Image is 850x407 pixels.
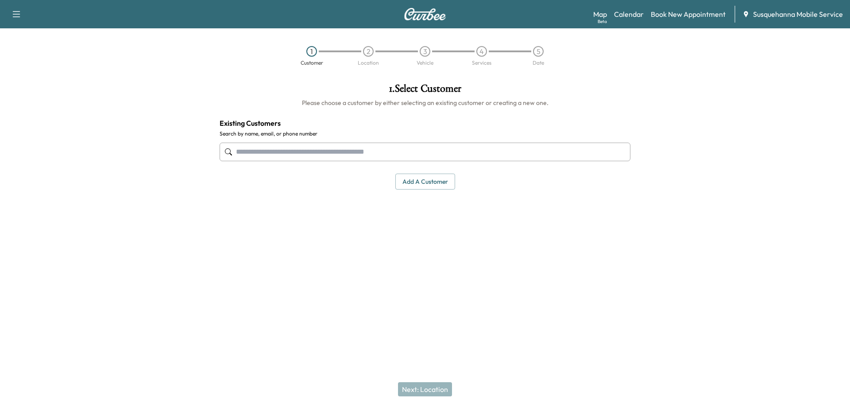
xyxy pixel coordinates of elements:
div: 3 [420,46,430,57]
span: Susquehanna Mobile Service [753,9,843,19]
h4: Existing Customers [220,118,630,128]
a: Book New Appointment [651,9,726,19]
label: Search by name, email, or phone number [220,130,630,137]
div: Services [472,60,491,66]
h1: 1 . Select Customer [220,83,630,98]
div: Date [533,60,544,66]
div: 1 [306,46,317,57]
div: 5 [533,46,544,57]
div: 4 [476,46,487,57]
a: MapBeta [593,9,607,19]
a: Calendar [614,9,644,19]
div: Customer [301,60,323,66]
div: Vehicle [417,60,433,66]
div: Beta [598,18,607,25]
h6: Please choose a customer by either selecting an existing customer or creating a new one. [220,98,630,107]
img: Curbee Logo [404,8,446,20]
button: Add a customer [395,174,455,190]
div: Location [358,60,379,66]
div: 2 [363,46,374,57]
